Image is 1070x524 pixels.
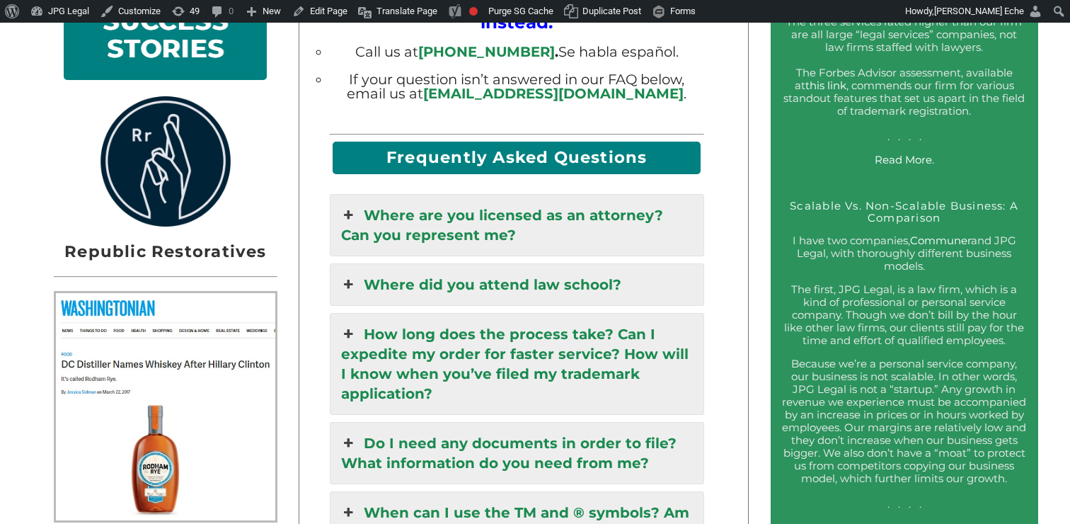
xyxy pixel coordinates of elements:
[418,43,555,60] a: [PHONE_NUMBER]‬
[781,283,1028,347] p: The first, JPG Legal, is a law firm, which is a kind of professional or personal service company....
[781,358,1028,511] p: Because we’re a personal service company, our business is not scalable. In other words, JPG Legal...
[423,85,684,102] a: [EMAIL_ADDRESS][DOMAIN_NAME]
[469,7,478,16] div: Focus keyphrase not set
[330,314,703,414] a: How long does the process take? Can I expedite my order for faster service? How will I know when ...
[875,153,934,166] a: Read More.
[805,79,846,92] a: this link
[96,96,236,227] img: rrlogo.png
[54,239,278,266] h2: Republic Restoratives
[330,73,704,101] li: If your question isn’t answered in our FAQ below, email us at .
[330,264,703,305] a: Where did you attend law school?
[781,234,1028,273] p: I have two companies, and JPG Legal, with thoroughly different business models.
[934,6,1024,16] span: [PERSON_NAME] Eche
[54,291,278,523] img: Rodham Rye People Screenshot
[910,234,971,247] a: Communer
[790,199,1018,224] a: Scalable Vs. Non-Scalable Business: A Comparison
[333,142,701,175] h2: Frequently Asked Questions
[330,195,703,256] a: Where are you licensed as an attorney? Can you represent me?
[418,43,558,60] b: .
[330,423,703,484] a: Do I need any documents in order to file? What information do you need from me?
[330,45,704,59] li: Call us at Se habla español.
[74,7,256,69] h2: SUCCESS STORIES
